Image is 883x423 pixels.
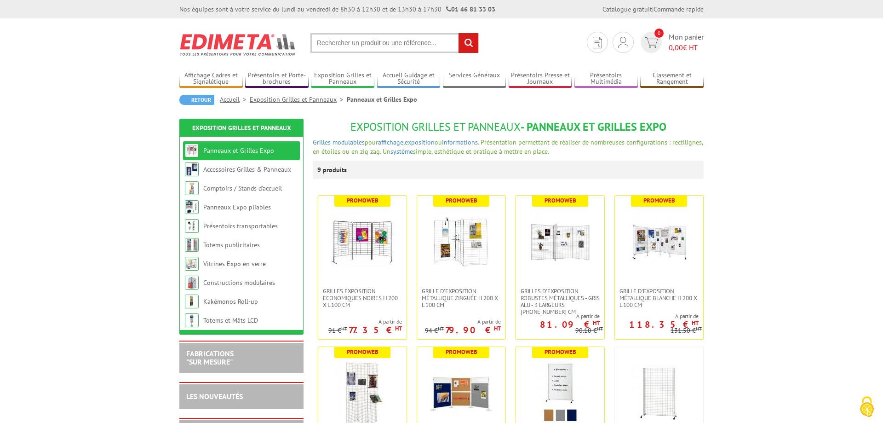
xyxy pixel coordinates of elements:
img: Panneaux et Grilles Expo [185,144,199,157]
span: A partir de [516,313,600,320]
img: Edimeta [179,28,297,62]
a: Services Généraux [443,71,506,87]
img: devis rapide [593,37,602,48]
a: Panneaux Expo pliables [203,203,271,211]
p: 118.35 € [629,322,699,327]
h1: - Panneaux et Grilles Expo [313,121,704,133]
span: A partir de [615,313,699,320]
a: Grilles [313,138,331,146]
a: Grilles Exposition Economiques Noires H 200 x L 100 cm [318,288,407,308]
b: Promoweb [446,197,477,204]
a: Grilles d'exposition robustes métalliques - gris alu - 3 largeurs [PHONE_NUMBER] cm [516,288,604,315]
strong: 01 46 81 33 03 [446,5,495,13]
img: Grille d'exposition métallique Zinguée H 200 x L 100 cm [429,209,493,274]
img: Vitrines Expo en verre [185,257,199,271]
a: LES NOUVEAUTÉS [186,392,243,401]
p: 81.09 € [540,322,600,327]
span: Grille d'exposition métallique blanche H 200 x L 100 cm [619,288,699,308]
a: Présentoirs et Porte-brochures [245,71,309,87]
sup: HT [593,319,600,327]
a: modulables [333,138,365,146]
a: Présentoirs transportables [203,222,278,230]
p: 90.10 € [575,327,603,334]
img: Cookies (fenêtre modale) [855,395,878,418]
span: Exposition Grilles et Panneaux [350,120,521,134]
sup: HT [395,324,402,332]
a: Retour [179,95,214,105]
a: Accessoires Grilles & Panneaux [203,165,291,174]
a: Exposition Grilles et Panneaux [192,124,291,132]
sup: HT [696,325,702,332]
p: 9 produits [317,161,352,179]
span: 0 [654,29,664,38]
img: Totems et Mâts LCD [185,313,199,327]
p: 91 € [328,327,347,334]
a: Classement et Rangement [640,71,704,87]
a: devis rapide 0 Mon panier 0,00€ HT [638,32,704,53]
a: Exposition Grilles et Panneaux [250,95,347,104]
a: Accueil Guidage et Sécurité [377,71,441,87]
a: Kakémonos Roll-up [203,297,258,306]
a: Grille d'exposition métallique Zinguée H 200 x L 100 cm [417,288,505,308]
input: rechercher [459,33,478,53]
span: A partir de [328,318,402,325]
img: Présentoirs transportables [185,219,199,233]
b: Promoweb [545,197,576,204]
p: 94 € [425,327,444,334]
a: Présentoirs Presse et Journaux [509,71,572,87]
a: Commande rapide [654,5,704,13]
span: Grilles d'exposition robustes métalliques - gris alu - 3 largeurs [PHONE_NUMBER] cm [521,288,600,315]
img: devis rapide [618,37,628,48]
a: Présentoirs Multimédia [574,71,638,87]
li: Panneaux et Grilles Expo [347,95,417,104]
span: A partir de [425,318,501,325]
a: FABRICATIONS"Sur Mesure" [186,349,234,366]
img: devis rapide [645,37,658,48]
a: Totems et Mâts LCD [203,316,258,324]
a: Comptoirs / Stands d'accueil [203,184,282,192]
img: Panneaux Expo pliables [185,200,199,214]
p: 79.90 € [445,327,501,333]
span: Mon panier [669,32,704,53]
a: affichage [378,138,403,146]
img: Accessoires Grilles & Panneaux [185,162,199,176]
img: Comptoirs / Stands d'accueil [185,181,199,195]
p: 131.50 € [671,327,702,334]
p: 77.35 € [349,327,402,333]
b: Promoweb [347,197,378,204]
img: Constructions modulaires [185,276,199,290]
a: Constructions modulaires [203,278,275,287]
sup: HT [341,325,347,332]
a: Panneaux et Grilles Expo [203,146,274,155]
b: Promoweb [347,348,378,356]
sup: HT [494,324,501,332]
img: Grilles Exposition Economiques Noires H 200 x L 100 cm [330,209,395,274]
a: Exposition Grilles et Panneaux [311,71,374,87]
sup: HT [597,325,603,332]
a: Vitrines Expo en verre [203,260,266,268]
div: | [602,5,704,14]
div: Nos équipes sont à votre service du lundi au vendredi de 8h30 à 12h30 et de 13h30 à 17h30 [179,5,495,14]
b: Promoweb [446,348,477,356]
a: Grille d'exposition métallique blanche H 200 x L 100 cm [615,288,703,308]
img: Totems publicitaires [185,238,199,252]
span: pour , ou . Présentation permettant de réaliser de nombreuses configurations : rectilignes, en ét... [313,138,703,156]
img: Kakémonos Roll-up [185,295,199,308]
sup: HT [692,319,699,327]
a: informations [442,138,478,146]
b: Promoweb [545,348,576,356]
a: système [390,147,413,156]
a: Accueil [220,95,250,104]
input: Rechercher un produit ou une référence... [310,33,479,53]
span: Grille d'exposition métallique Zinguée H 200 x L 100 cm [422,288,501,308]
a: exposition [405,138,435,146]
a: Affichage Cadres et Signalétique [179,71,243,87]
span: Grilles Exposition Economiques Noires H 200 x L 100 cm [323,288,402,308]
button: Cookies (fenêtre modale) [851,392,883,423]
span: € HT [669,42,704,53]
span: 0,00 [669,43,683,52]
img: Grille d'exposition métallique blanche H 200 x L 100 cm [627,209,691,274]
b: Promoweb [643,197,675,204]
a: Catalogue gratuit [602,5,652,13]
img: Grilles d'exposition robustes métalliques - gris alu - 3 largeurs 70-100-120 cm [528,209,592,274]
